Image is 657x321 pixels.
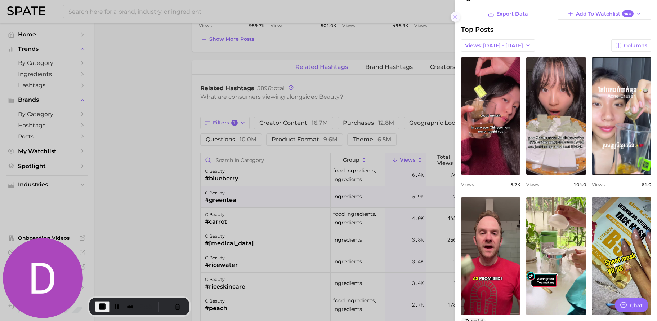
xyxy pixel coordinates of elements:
[642,182,651,187] span: 61.0
[526,182,539,187] span: Views
[465,43,523,49] span: Views: [DATE] - [DATE]
[486,8,530,20] button: Export Data
[461,26,493,34] span: Top Posts
[461,182,474,187] span: Views
[622,10,634,17] span: New
[624,43,647,49] span: Columns
[510,182,520,187] span: 5.7k
[461,39,535,52] button: Views: [DATE] - [DATE]
[611,39,651,52] button: Columns
[576,10,633,17] span: Add to Watchlist
[496,11,528,17] span: Export Data
[592,182,605,187] span: Views
[573,182,586,187] span: 104.0
[558,8,651,20] button: Add to WatchlistNew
